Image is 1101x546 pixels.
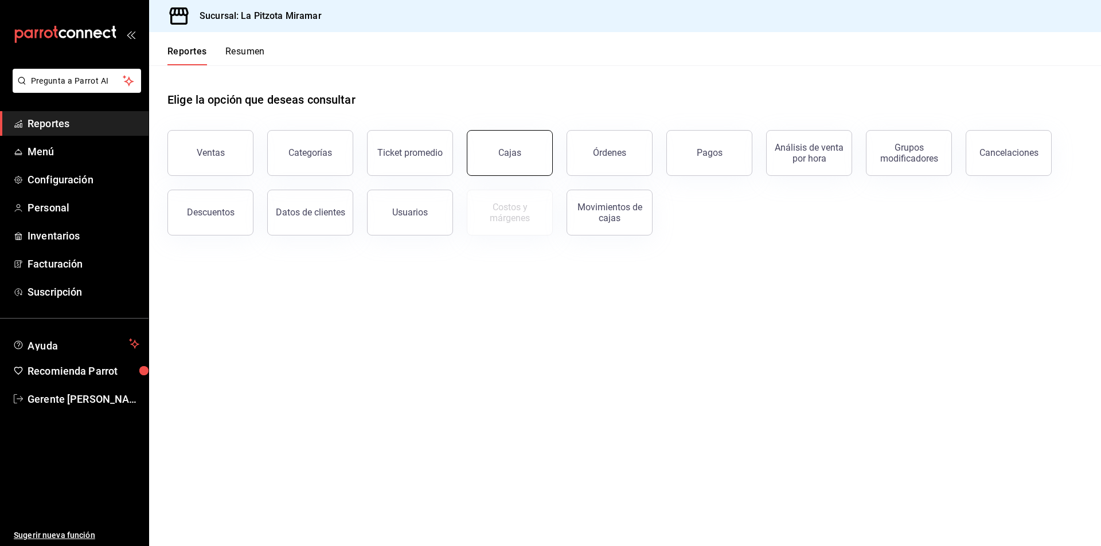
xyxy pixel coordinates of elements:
button: Órdenes [567,130,653,176]
button: Pagos [666,130,752,176]
button: Ventas [167,130,253,176]
button: Usuarios [367,190,453,235]
div: Datos de clientes [276,207,345,218]
span: Facturación [28,256,139,272]
div: Ventas [197,147,225,158]
div: Cancelaciones [979,147,1038,158]
span: Sugerir nueva función [14,529,139,541]
div: Análisis de venta por hora [774,142,845,164]
button: Grupos modificadores [866,130,952,176]
button: Reportes [167,46,207,65]
button: Movimientos de cajas [567,190,653,235]
div: Descuentos [187,207,235,218]
div: navigation tabs [167,46,265,65]
span: Suscripción [28,284,139,300]
button: open_drawer_menu [126,30,135,39]
button: Ticket promedio [367,130,453,176]
button: Cancelaciones [966,130,1052,176]
div: Costos y márgenes [474,202,545,223]
div: Ticket promedio [377,147,443,158]
div: Órdenes [593,147,626,158]
div: Pagos [697,147,723,158]
button: Descuentos [167,190,253,235]
div: Cajas [498,146,522,160]
div: Grupos modificadores [873,142,944,164]
button: Pregunta a Parrot AI [13,69,141,93]
span: Recomienda Parrot [28,363,139,379]
button: Contrata inventarios para ver este reporte [467,190,553,235]
button: Categorías [267,130,353,176]
button: Datos de clientes [267,190,353,235]
span: Reportes [28,116,139,131]
span: Configuración [28,172,139,187]
span: Ayuda [28,337,124,351]
span: Personal [28,200,139,215]
a: Pregunta a Parrot AI [8,83,141,95]
span: Gerente [PERSON_NAME] [28,391,139,407]
h3: Sucursal: La Pitzota Miramar [190,9,322,23]
span: Menú [28,144,139,159]
div: Categorías [288,147,332,158]
h1: Elige la opción que deseas consultar [167,91,356,108]
div: Usuarios [392,207,428,218]
span: Inventarios [28,228,139,243]
button: Análisis de venta por hora [766,130,852,176]
span: Pregunta a Parrot AI [31,75,123,87]
div: Movimientos de cajas [574,202,645,223]
a: Cajas [467,130,553,176]
button: Resumen [225,46,265,65]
